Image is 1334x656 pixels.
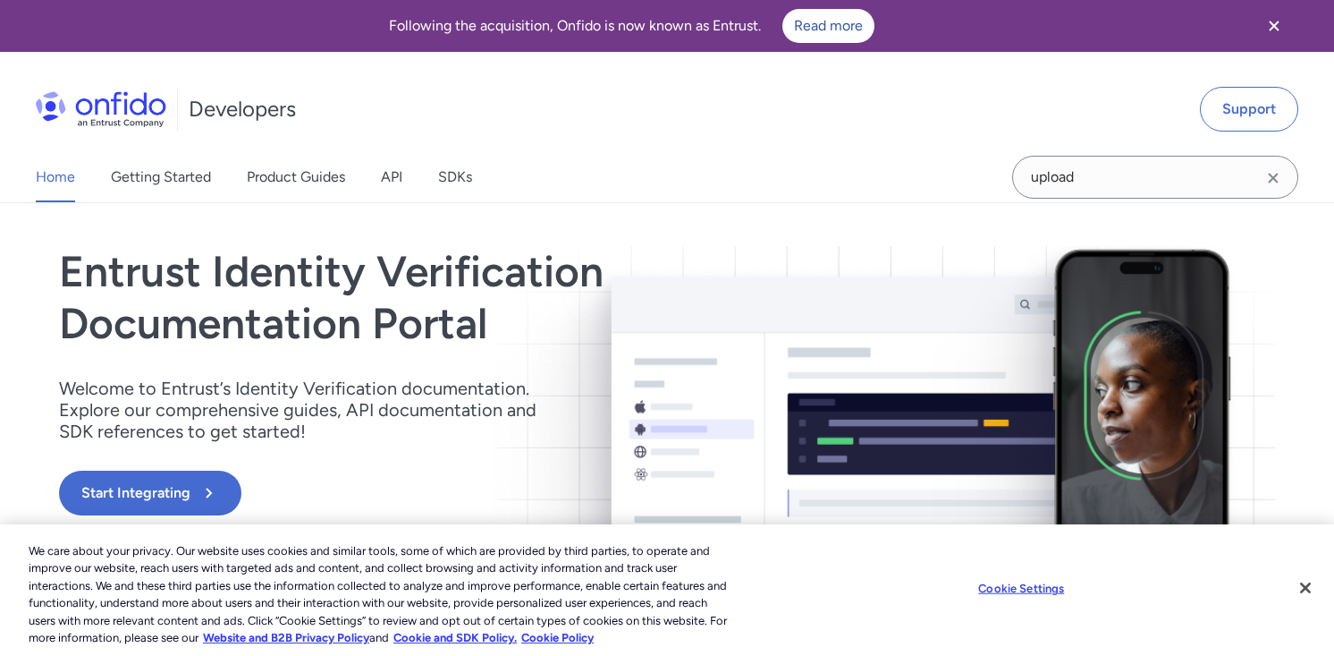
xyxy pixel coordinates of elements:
[36,91,166,127] img: Onfido Logo
[189,95,296,124] h1: Developers
[1286,568,1325,608] button: Close
[59,471,241,515] button: Start Integrating
[59,246,910,349] h1: Entrust Identity Verification Documentation Portal
[966,571,1077,607] button: Cookie Settings
[1262,167,1284,189] svg: Clear search field button
[29,542,734,647] div: We care about your privacy. Our website uses cookies and similar tools, some of which are provide...
[782,9,874,43] a: Read more
[111,152,211,202] a: Getting Started
[203,631,369,644] a: More information about our cookie policy., opens in a new tab
[36,152,75,202] a: Home
[1241,4,1307,48] button: Close banner
[381,152,402,202] a: API
[59,378,560,442] p: Welcome to Entrust’s Identity Verification documentation. Explore our comprehensive guides, API d...
[521,631,594,644] a: Cookie Policy
[1200,87,1298,132] a: Support
[1263,15,1285,37] svg: Close banner
[247,152,345,202] a: Product Guides
[438,152,472,202] a: SDKs
[1012,156,1298,199] input: Onfido search input field
[21,9,1241,43] div: Following the acquisition, Onfido is now known as Entrust.
[393,631,517,644] a: Cookie and SDK Policy.
[59,471,910,515] a: Start Integrating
